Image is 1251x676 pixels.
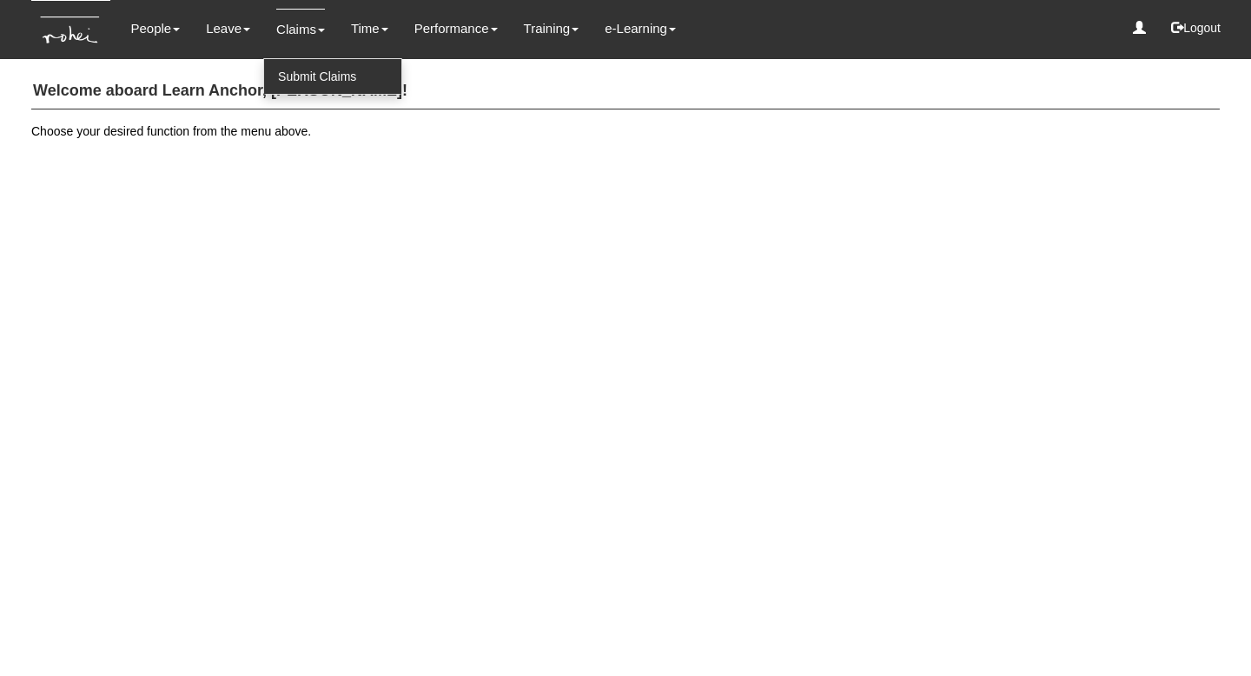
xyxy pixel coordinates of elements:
[31,74,1220,109] h4: Welcome aboard Learn Anchor, [PERSON_NAME]!
[605,9,676,49] a: e-Learning
[31,1,110,59] img: KTs7HI1dOZG7tu7pUkOpGGQAiEQAiEQAj0IhBB1wtXDg6BEAiBEAiBEAiB4RGIoBtemSRFIRACIRACIRACIdCLQARdL1w5OAR...
[1159,7,1233,49] button: Logout
[524,9,579,49] a: Training
[264,59,401,94] a: Submit Claims
[31,123,1220,140] p: Choose your desired function from the menu above.
[130,9,180,49] a: People
[414,9,498,49] a: Performance
[351,9,388,49] a: Time
[206,9,250,49] a: Leave
[276,9,325,50] a: Claims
